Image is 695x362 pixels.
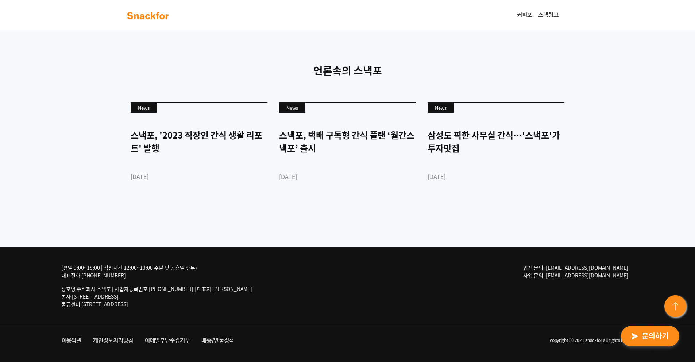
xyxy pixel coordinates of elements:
[61,285,252,308] p: 상호명 주식회사 스낵포 | 사업자등록번호 [PHONE_NUMBER] | 대표자 [PERSON_NAME] 본사 [STREET_ADDRESS] 물류센터 [STREET_ADDRESS]
[94,231,140,249] a: 설정
[23,242,27,248] span: 홈
[56,334,88,347] a: 이용약관
[67,242,76,248] span: 대화
[279,128,416,155] div: 스낵포, 택배 구독형 간식 플랜 ‘월간스낵포’ 출시
[514,8,535,23] a: 커피포
[131,103,157,113] div: News
[428,102,564,206] a: News 삼성도 픽한 사무실 간식…'스낵포'가 투자맛집 [DATE]
[48,231,94,249] a: 대화
[87,334,139,347] a: 개인정보처리방침
[196,334,240,347] a: 배송/반품정책
[428,103,454,113] div: News
[279,172,416,181] div: [DATE]
[663,294,689,320] img: floating-button
[131,172,267,181] div: [DATE]
[125,63,570,78] p: 언론속의 스낵포
[131,128,267,155] div: 스낵포, '2023 직장인 간식 생활 리포트' 발행
[240,334,639,347] li: copyright ⓒ 2021 snackfor all rights reserved.
[139,334,196,347] a: 이메일무단수집거부
[113,242,121,248] span: 설정
[428,172,564,181] div: [DATE]
[428,128,564,155] div: 삼성도 픽한 사무실 간식…'스낵포'가 투자맛집
[279,103,305,113] div: News
[131,102,267,206] a: News 스낵포, '2023 직장인 간식 생활 리포트' 발행 [DATE]
[2,231,48,249] a: 홈
[279,102,416,206] a: News 스낵포, 택배 구독형 간식 플랜 ‘월간스낵포’ 출시 [DATE]
[125,10,171,22] img: background-main-color.svg
[523,264,628,279] span: 입점 문의: [EMAIL_ADDRESS][DOMAIN_NAME] 사업 문의: [EMAIL_ADDRESS][DOMAIN_NAME]
[535,8,561,23] a: 스낵링크
[61,264,252,279] div: (평일 9:00~18:00 | 점심시간 12:00~13:00 주말 및 공휴일 휴무) 대표전화 [PHONE_NUMBER]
